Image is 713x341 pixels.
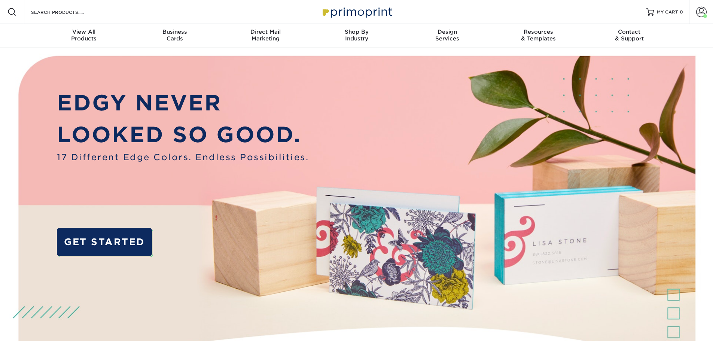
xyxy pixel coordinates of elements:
span: 17 Different Edge Colors. Endless Possibilities. [57,151,309,164]
div: Services [402,28,493,42]
a: BusinessCards [129,24,220,48]
span: MY CART [657,9,678,15]
span: Design [402,28,493,35]
a: Contact& Support [584,24,675,48]
div: & Templates [493,28,584,42]
span: Contact [584,28,675,35]
p: EDGY NEVER [57,87,309,119]
div: Marketing [220,28,311,42]
span: Resources [493,28,584,35]
a: View AllProducts [39,24,130,48]
a: DesignServices [402,24,493,48]
a: Shop ByIndustry [311,24,402,48]
img: Primoprint [319,4,394,20]
a: Resources& Templates [493,24,584,48]
div: Industry [311,28,402,42]
span: Business [129,28,220,35]
p: LOOKED SO GOOD. [57,119,309,151]
input: SEARCH PRODUCTS..... [30,7,103,16]
span: 0 [680,9,683,15]
span: Direct Mail [220,28,311,35]
span: Shop By [311,28,402,35]
div: Products [39,28,130,42]
div: Cards [129,28,220,42]
a: GET STARTED [57,228,152,256]
span: View All [39,28,130,35]
a: Direct MailMarketing [220,24,311,48]
div: & Support [584,28,675,42]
